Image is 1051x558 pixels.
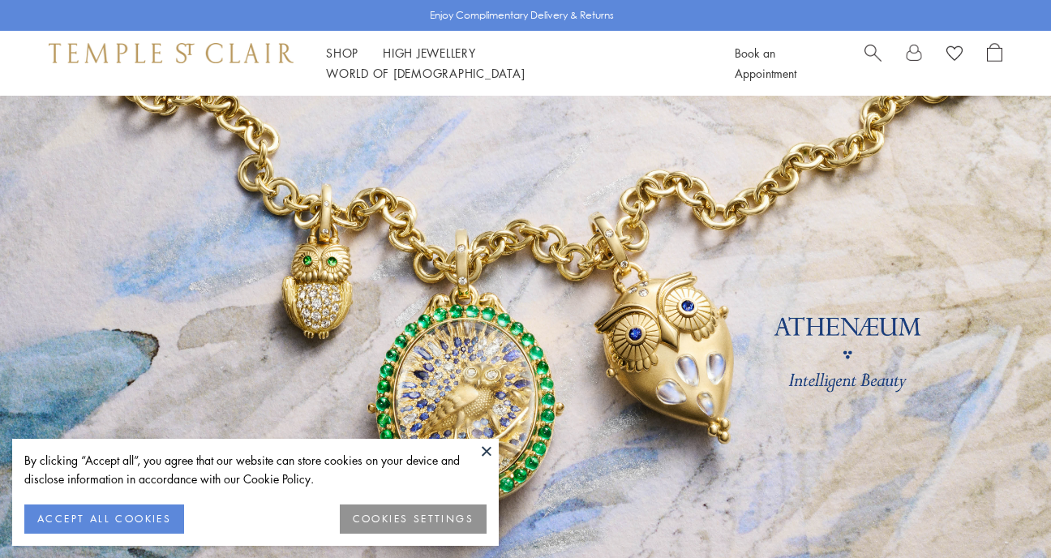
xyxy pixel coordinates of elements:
p: Enjoy Complimentary Delivery & Returns [430,7,614,24]
a: Search [864,43,882,84]
a: Book an Appointment [735,45,796,81]
a: Open Shopping Bag [987,43,1002,84]
button: COOKIES SETTINGS [340,504,487,534]
a: View Wishlist [946,43,963,67]
div: By clicking “Accept all”, you agree that our website can store cookies on your device and disclos... [24,451,487,488]
button: ACCEPT ALL COOKIES [24,504,184,534]
nav: Main navigation [326,43,698,84]
a: High JewelleryHigh Jewellery [383,45,476,61]
img: Temple St. Clair [49,43,294,62]
a: ShopShop [326,45,358,61]
a: World of [DEMOGRAPHIC_DATA]World of [DEMOGRAPHIC_DATA] [326,65,525,81]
